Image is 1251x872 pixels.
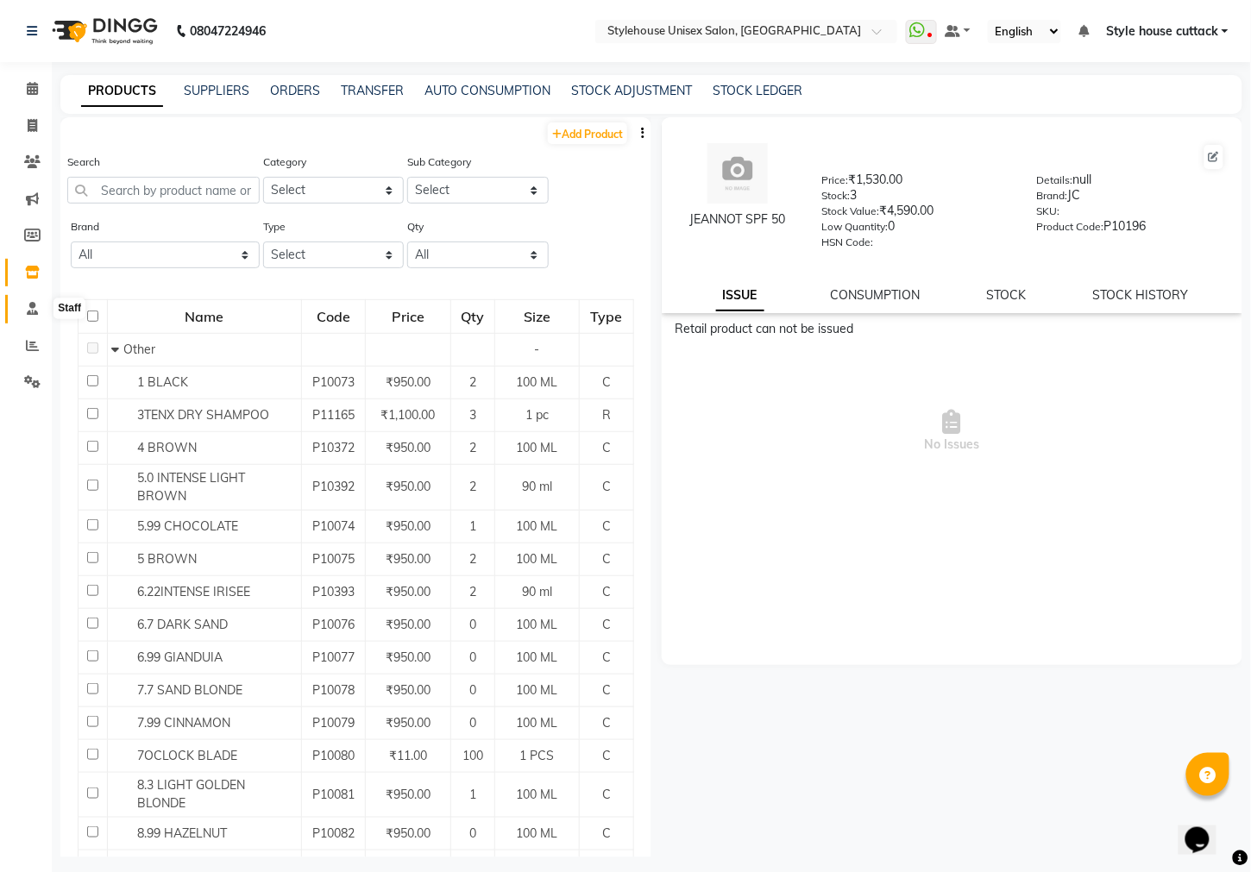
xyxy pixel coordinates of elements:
span: C [602,682,611,698]
span: 2 [469,374,476,390]
div: Size [496,301,578,332]
span: 7.7 SAND BLONDE [137,682,242,698]
span: 3 [469,407,476,423]
span: P10080 [312,748,355,763]
span: C [602,440,611,455]
span: 0 [469,682,476,698]
span: 2 [469,479,476,494]
span: 100 ML [517,715,558,731]
label: Product Code: [1036,219,1103,235]
span: 2 [469,584,476,599]
span: 5.99 CHOCOLATE [137,518,238,534]
span: 1 pc [525,407,549,423]
span: C [602,551,611,567]
div: Qty [452,301,494,332]
span: P11165 [312,407,355,423]
span: 1 BLACK [137,374,188,390]
span: P10074 [312,518,355,534]
span: No Issues [675,345,1229,518]
a: ORDERS [270,83,320,98]
span: 90 ml [522,479,552,494]
div: 3 [822,186,1011,210]
a: TRANSFER [341,83,404,98]
span: ₹950.00 [386,825,431,841]
a: CONSUMPTION [831,287,921,303]
span: ₹950.00 [386,440,431,455]
div: ₹4,590.00 [822,202,1011,226]
span: C [602,518,611,534]
span: Other [123,342,155,357]
a: PRODUCTS [81,76,163,107]
span: ₹1,100.00 [380,407,435,423]
span: 5.0 INTENSE LIGHT BROWN [137,470,245,504]
div: Staff [53,298,85,319]
label: Search [67,154,100,170]
span: P10393 [312,584,355,599]
span: 2 [469,440,476,455]
a: STOCK HISTORY [1093,287,1189,303]
span: C [602,748,611,763]
div: ₹1,530.00 [822,171,1011,195]
img: logo [44,7,162,55]
span: 7.99 CINNAMON [137,715,230,731]
a: Add Product [548,122,627,144]
span: R [602,407,611,423]
span: 100 ML [517,787,558,802]
span: 0 [469,825,476,841]
label: Sub Category [407,154,471,170]
label: Details: [1036,173,1072,188]
span: P10082 [312,825,355,841]
label: HSN Code: [822,235,874,250]
span: ₹950.00 [386,787,431,802]
span: ₹950.00 [386,617,431,632]
span: ₹950.00 [386,551,431,567]
span: 100 ML [517,825,558,841]
span: 0 [469,649,476,665]
span: 6.7 DARK SAND [137,617,228,632]
div: P10196 [1036,217,1225,242]
label: Category [263,154,306,170]
span: P10079 [312,715,355,731]
span: 8.3 LIGHT GOLDEN BLONDE [137,777,245,811]
span: 100 ML [517,682,558,698]
div: null [1036,171,1225,195]
span: C [602,374,611,390]
a: STOCK ADJUSTMENT [571,83,692,98]
span: ₹11.00 [389,748,427,763]
span: P10392 [312,479,355,494]
span: 100 ML [517,551,558,567]
span: 8.99 HAZELNUT [137,825,227,841]
span: 3TENX DRY SHAMPOO [137,407,269,423]
div: Code [303,301,364,332]
span: 1 PCS [520,748,555,763]
div: 0 [822,217,1011,242]
span: 100 [462,748,483,763]
label: Brand [71,219,99,235]
span: C [602,479,611,494]
span: ₹950.00 [386,518,431,534]
span: 6.22INTENSE IRISEE [137,584,250,599]
span: P10081 [312,787,355,802]
a: AUTO CONSUMPTION [424,83,550,98]
span: P10073 [312,374,355,390]
div: Name [109,301,300,332]
b: 08047224946 [190,7,266,55]
span: C [602,617,611,632]
span: - [535,342,540,357]
span: 100 ML [517,518,558,534]
img: avatar [707,143,768,204]
label: Low Quantity: [822,219,889,235]
span: C [602,584,611,599]
span: 2 [469,551,476,567]
span: ₹950.00 [386,682,431,698]
span: C [602,787,611,802]
span: Style house cuttack [1106,22,1218,41]
iframe: chat widget [1179,803,1234,855]
span: 0 [469,617,476,632]
div: Type [581,301,632,332]
label: Qty [407,219,424,235]
span: 100 ML [517,617,558,632]
span: 7OCLOCK BLADE [137,748,237,763]
input: Search by product name or code [67,177,260,204]
label: SKU: [1036,204,1059,219]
